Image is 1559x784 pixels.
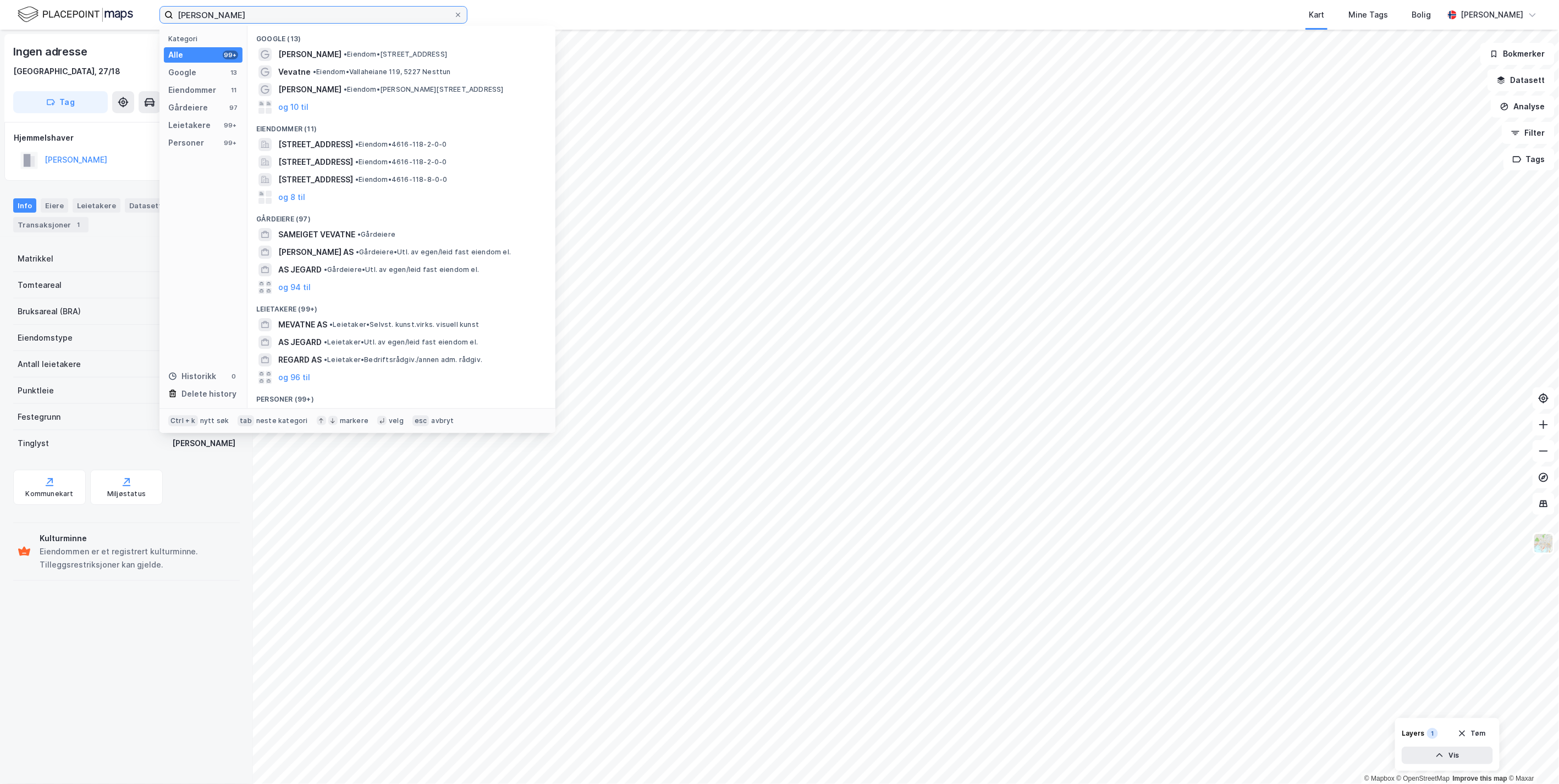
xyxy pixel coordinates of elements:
[18,279,62,292] div: Tomteareal
[278,65,311,79] span: Vevatne
[223,138,238,147] div: 99+
[1348,8,1388,21] div: Mine Tags
[229,68,238,77] div: 13
[1504,731,1559,784] iframe: Chat Widget
[18,384,54,397] div: Punktleie
[168,370,216,383] div: Historikk
[1502,122,1555,144] button: Filter
[168,48,183,62] div: Alle
[18,252,53,265] div: Matrikkel
[1453,775,1507,782] a: Improve this map
[324,265,479,274] span: Gårdeiere • Utl. av egen/leid fast eiendom el.
[355,175,359,184] span: •
[247,296,555,316] div: Leietakere (99+)
[389,416,404,425] div: velg
[1397,775,1450,782] a: OpenStreetMap
[168,66,196,79] div: Google
[278,336,322,349] span: AS JEGARD
[256,416,308,425] div: neste kategori
[40,532,235,545] div: Kulturminne
[344,85,347,93] span: •
[344,85,504,94] span: Eiendom • [PERSON_NAME][STREET_ADDRESS]
[229,372,238,381] div: 0
[1461,8,1524,21] div: [PERSON_NAME]
[324,265,327,274] span: •
[229,86,238,94] div: 11
[1309,8,1324,21] div: Kart
[18,437,49,450] div: Tinglyst
[278,191,305,204] button: og 8 til
[73,219,84,230] div: 1
[278,173,353,186] span: [STREET_ADDRESS]
[18,305,81,318] div: Bruksareal (BRA)
[278,101,309,114] button: og 10 til
[13,198,36,213] div: Info
[356,248,359,256] span: •
[172,437,235,450] div: [PERSON_NAME]
[324,338,478,347] span: Leietaker • Utl. av egen/leid fast eiendom el.
[278,318,327,331] span: MEVATNE AS
[313,68,451,76] span: Eiendom • Vallaheiane 119, 5227 Nesttun
[278,228,355,241] span: SAMEIGET VEVATNE
[1480,43,1555,65] button: Bokmerker
[1491,96,1555,118] button: Analyse
[1451,725,1493,742] button: Tøm
[278,353,322,366] span: REGARD AS
[1402,729,1425,738] div: Layers
[13,217,89,232] div: Transaksjoner
[181,387,236,401] div: Delete history
[168,84,216,97] div: Eiendommer
[168,415,198,426] div: Ctrl + k
[1412,8,1431,21] div: Bolig
[18,5,133,24] img: logo.f888ab2527a4732fd821a326f86c7f29.svg
[238,415,254,426] div: tab
[329,320,479,329] span: Leietaker • Selvst. kunst.virks. visuell kunst
[1427,728,1438,739] div: 1
[247,206,555,226] div: Gårdeiere (97)
[247,26,555,46] div: Google (13)
[25,490,73,498] div: Kommunekart
[173,7,454,23] input: Søk på adresse, matrikkel, gårdeiere, leietakere eller personer
[278,48,341,61] span: [PERSON_NAME]
[168,119,211,132] div: Leietakere
[278,83,341,96] span: [PERSON_NAME]
[355,158,359,166] span: •
[125,198,166,213] div: Datasett
[355,175,448,184] span: Eiendom • 4616-118-8-0-0
[18,331,73,344] div: Eiendomstype
[278,155,353,169] span: [STREET_ADDRESS]
[355,140,359,148] span: •
[18,358,81,371] div: Antall leietakere
[41,198,68,213] div: Eiere
[168,136,204,149] div: Personer
[1488,69,1555,91] button: Datasett
[73,198,120,213] div: Leietakere
[1364,775,1395,782] a: Mapbox
[40,545,235,571] div: Eiendommen er et registrert kulturminne. Tilleggsrestriksjoner kan gjelde.
[278,281,311,294] button: og 94 til
[13,65,120,78] div: [GEOGRAPHIC_DATA], 27/18
[313,68,316,76] span: •
[278,263,322,276] span: AS JEGARD
[324,355,482,364] span: Leietaker • Bedriftsrådgiv./annen adm. rådgiv.
[356,248,511,257] span: Gårdeiere • Utl. av egen/leid fast eiendom el.
[355,140,447,149] span: Eiendom • 4616-118-2-0-0
[357,230,395,239] span: Gårdeiere
[355,158,447,166] span: Eiendom • 4616-118-2-0-0
[13,91,108,113] button: Tag
[278,246,354,259] span: [PERSON_NAME] AS
[223,51,238,59] div: 99+
[344,50,347,58] span: •
[247,116,555,136] div: Eiendommer (11)
[1402,747,1493,764] button: Vis
[278,371,310,384] button: og 96 til
[412,415,429,426] div: esc
[357,230,361,238] span: •
[278,138,353,151] span: [STREET_ADDRESS]
[13,43,89,60] div: Ingen adresse
[168,101,208,114] div: Gårdeiere
[223,121,238,130] div: 99+
[1504,731,1559,784] div: Kontrollprogram for chat
[107,490,146,498] div: Miljøstatus
[247,386,555,406] div: Personer (99+)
